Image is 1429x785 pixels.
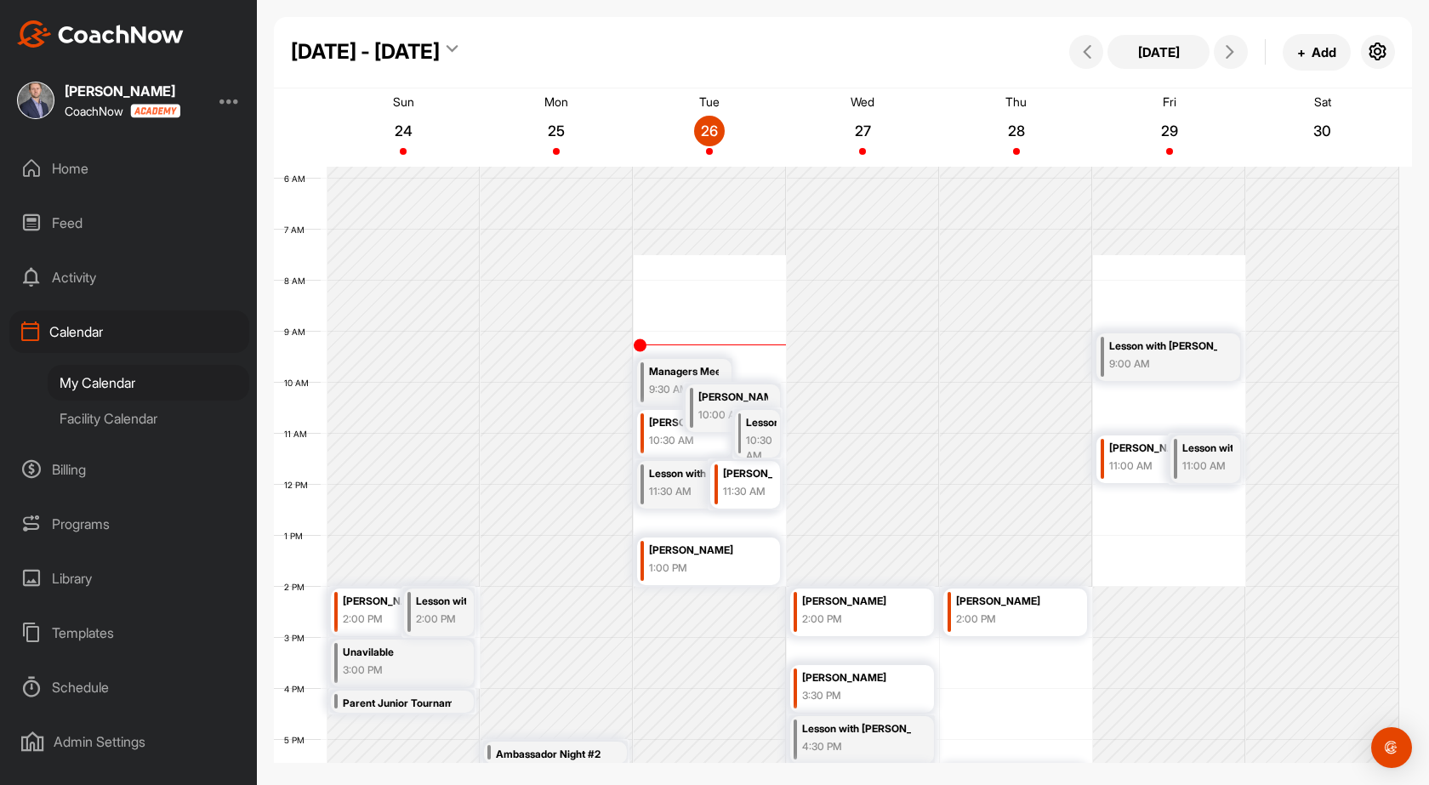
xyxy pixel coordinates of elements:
div: 10:00 AM [698,407,768,423]
div: Templates [9,612,249,654]
a: August 26, 2025 [633,88,786,167]
p: Mon [544,94,568,109]
div: 10:30 AM [649,433,719,448]
div: Managers Meeting [649,362,719,382]
div: [PERSON_NAME] [956,592,1065,612]
div: 3:00 PM [343,663,452,678]
img: square_5a41af0e21bb99aa53b490d86a64840d.jpg [17,82,54,119]
div: 5 PM [274,735,322,745]
div: 12 PM [274,480,325,490]
div: 8 AM [274,276,322,286]
div: 1 PM [274,531,320,541]
img: CoachNow acadmey [130,104,180,118]
a: August 29, 2025 [1093,88,1246,167]
div: 11:30 AM [649,484,758,499]
div: 2 PM [274,582,322,592]
div: Lesson with [PERSON_NAME] [1182,439,1233,458]
div: Lesson with [PERSON_NAME] [649,464,758,484]
div: 7 AM [274,225,322,235]
div: Lesson with [PERSON_NAME] [746,413,777,433]
div: Open Intercom Messenger [1371,727,1412,768]
div: Admin Settings [9,720,249,763]
div: 1:00 PM [649,560,758,576]
div: My Calendar [48,365,249,401]
div: Calendar [9,310,249,353]
a: August 27, 2025 [786,88,939,167]
div: Billing [9,448,249,491]
div: [PERSON_NAME] [649,413,719,433]
p: 30 [1307,122,1338,139]
div: 9:30 AM [649,382,719,397]
div: [PERSON_NAME] [649,541,758,560]
div: 3:30 PM [802,688,911,703]
div: 6 AM [274,173,322,184]
div: 9:00 AM [1109,356,1218,372]
div: Lesson with [PERSON_NAME] [802,720,911,739]
div: Facility Calendar [48,401,249,436]
a: August 28, 2025 [940,88,1093,167]
a: August 25, 2025 [480,88,633,167]
p: Fri [1163,94,1176,109]
p: 29 [1154,122,1185,139]
button: +Add [1283,34,1351,71]
div: Schedule [9,666,249,708]
div: 11 AM [274,429,324,439]
div: Feed [9,202,249,244]
div: [PERSON_NAME] [802,668,911,688]
a: August 24, 2025 [327,88,480,167]
div: 2:00 PM [956,612,1065,627]
p: Wed [851,94,874,109]
div: Parent Junior Tournament #2 [343,694,452,714]
div: 2:00 PM [416,612,466,627]
div: [PERSON_NAME] Lesson [698,388,768,407]
div: 4:30 PM [802,739,911,754]
div: Lesson with [PERSON_NAME] [416,592,466,612]
div: Library [9,557,249,600]
div: [PERSON_NAME] [723,464,773,484]
div: [PERSON_NAME] [65,84,180,98]
div: 11:00 AM [1109,458,1218,474]
div: [DATE] - [DATE] [291,37,440,67]
div: 9 AM [274,327,322,337]
div: Unavilable [343,643,452,663]
button: [DATE] [1107,35,1210,69]
div: Activity [9,256,249,299]
div: 2:00 PM [802,612,911,627]
div: 4 PM [274,684,322,694]
div: Ambassador Night #2 [496,745,605,765]
p: 27 [847,122,878,139]
span: + [1297,43,1306,61]
p: Thu [1005,94,1027,109]
div: CoachNow [65,104,180,118]
p: Sat [1314,94,1331,109]
a: August 30, 2025 [1246,88,1399,167]
div: 2:00 PM [343,612,452,627]
div: Lesson with [PERSON_NAME] [1109,337,1218,356]
p: Tue [699,94,720,109]
div: 10:30 AM [746,433,777,464]
div: 11:00 AM [1182,458,1233,474]
div: 11:30 AM [723,484,773,499]
div: [PERSON_NAME] [343,592,452,612]
p: 26 [694,122,725,139]
div: 10 AM [274,378,326,388]
p: 25 [541,122,572,139]
div: Programs [9,503,249,545]
p: 28 [1001,122,1032,139]
div: Home [9,147,249,190]
p: Sun [393,94,414,109]
div: [PERSON_NAME] [802,592,911,612]
img: CoachNow [17,20,184,48]
p: 24 [388,122,418,139]
div: 3 PM [274,633,322,643]
div: [PERSON_NAME] [1109,439,1218,458]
